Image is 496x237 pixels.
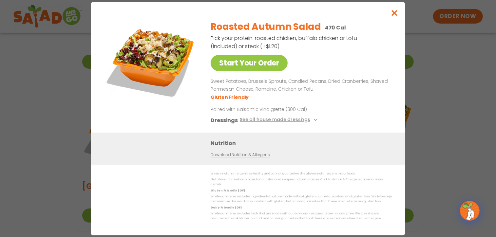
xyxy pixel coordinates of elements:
[211,205,241,209] strong: Dairy Friendly (DF)
[211,188,245,192] strong: Gluten Friendly (GF)
[211,194,392,204] p: While our menu includes ingredients that are made without gluten, our restaurants are not gluten ...
[105,15,197,107] img: Featured product photo for Roasted Autumn Salad
[211,20,321,34] h2: Roasted Autumn Salad
[211,177,392,187] p: Nutrition information is based on our standard recipes and portion sizes. Click Nutrition & Aller...
[211,106,332,113] p: Paired with Balsamic Vinaigrette (300 Cal)
[325,24,346,32] p: 470 Cal
[211,34,358,50] p: Pick your protein: roasted chicken, buffalo chicken or tofu (included) or steak (+$1.20)
[211,171,392,176] p: We are not an allergen free facility and cannot guarantee the absence of allergens in our foods.
[211,152,270,158] a: Download Nutrition & Allergens
[461,202,479,220] img: wpChatIcon
[384,2,405,24] button: Close modal
[211,55,288,71] a: Start Your Order
[211,211,392,221] p: While our menu includes foods that are made without dairy, our restaurants are not dairy free. We...
[211,78,390,93] p: Sweet Potatoes, Brussels Sprouts, Candied Pecans, Dried Cranberries, Shaved Parmesan Cheese, Roma...
[240,116,319,124] button: See all house made dressings
[211,116,238,124] h3: Dressings
[211,139,395,147] h3: Nutrition
[211,94,250,100] li: Gluten Friendly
